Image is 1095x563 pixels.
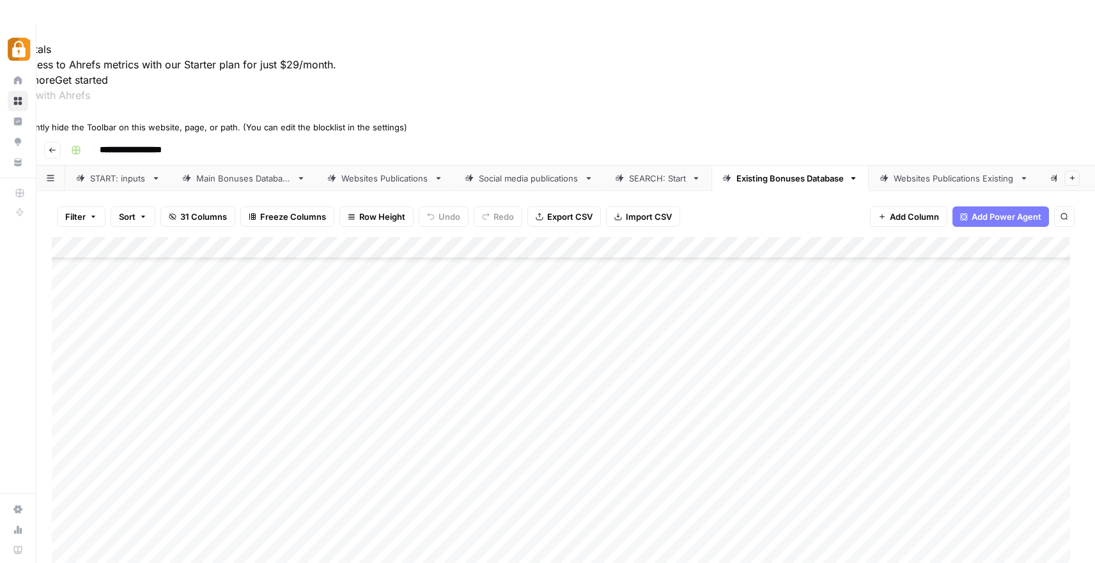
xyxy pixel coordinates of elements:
button: 31 Columns [160,206,235,227]
a: Usage [8,520,28,540]
div: Main Bonuses Database [196,172,291,185]
a: Existing Bonuses Database [711,166,869,191]
button: Export CSV [527,206,601,227]
a: START: inputs [65,166,171,191]
span: Freeze Columns [260,210,326,223]
a: Websites Publications [316,166,454,191]
button: Row Height [339,206,414,227]
div: Websites Publications [341,172,429,185]
a: Settings [8,499,28,520]
span: Undo [439,210,460,223]
div: SEARCH: Start [629,172,687,185]
button: Add Column [870,206,947,227]
span: Redo [493,210,514,223]
a: Main Bonuses Database [171,166,316,191]
a: SEARCH: Start [604,166,711,191]
div: Social media publications [479,172,579,185]
span: Export CSV [547,210,593,223]
span: Row Height [359,210,405,223]
span: Add Column [890,210,939,223]
button: Filter [57,206,105,227]
span: Sort [119,210,136,223]
a: Social media publications [454,166,604,191]
span: Add Power Agent [972,210,1041,223]
button: Add Power Agent [952,206,1049,227]
a: Learning Hub [8,540,28,560]
button: Sort [111,206,155,227]
button: Redo [474,206,522,227]
span: Import CSV [626,210,672,223]
span: Filter [65,210,86,223]
button: Undo [419,206,469,227]
button: Freeze Columns [240,206,334,227]
div: Websites Publications Existing [894,172,1014,185]
button: Import CSV [606,206,680,227]
div: Existing Bonuses Database [736,172,844,185]
a: Your Data [8,152,28,173]
span: 31 Columns [180,210,227,223]
button: Get started [55,72,108,88]
a: Opportunities [8,132,28,152]
div: START: inputs [90,172,146,185]
a: Websites Publications Existing [869,166,1039,191]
